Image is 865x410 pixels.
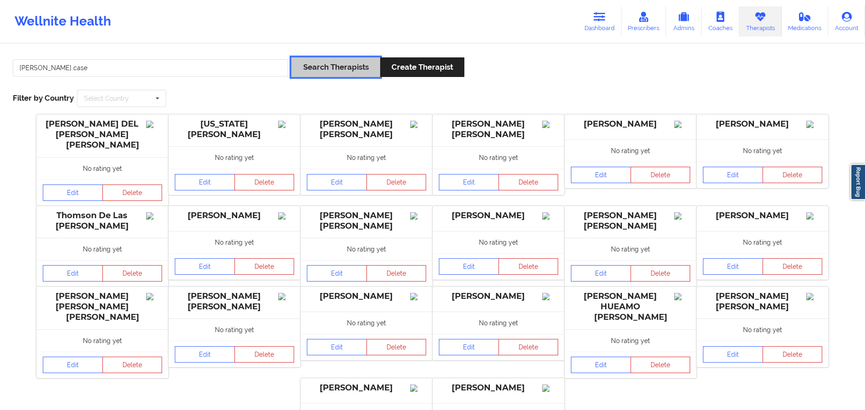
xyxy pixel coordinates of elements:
div: No rating yet [565,139,697,162]
div: [PERSON_NAME] [PERSON_NAME] [439,119,558,140]
a: Edit [703,167,763,183]
img: Image%2Fplaceholer-image.png [806,293,822,300]
div: No rating yet [565,329,697,352]
div: Select Country [84,95,129,102]
img: Image%2Fplaceholer-image.png [674,121,690,128]
img: Image%2Fplaceholer-image.png [542,121,558,128]
div: [PERSON_NAME] [307,291,426,302]
img: Image%2Fplaceholer-image.png [278,121,294,128]
div: [PERSON_NAME] [PERSON_NAME] [175,291,294,312]
a: Edit [43,265,103,282]
div: [PERSON_NAME] [439,291,558,302]
a: Edit [571,265,631,282]
div: [PERSON_NAME] [PERSON_NAME] [571,210,690,231]
button: Delete [763,346,823,363]
a: Edit [571,357,631,373]
button: Delete [102,184,163,201]
button: Delete [234,258,295,275]
button: Delete [631,265,691,282]
img: Image%2Fplaceholer-image.png [674,212,690,220]
div: [PERSON_NAME] [439,210,558,221]
span: Filter by Country [13,93,74,102]
div: [PERSON_NAME] [175,210,294,221]
img: Image%2Fplaceholer-image.png [674,293,690,300]
img: Image%2Fplaceholer-image.png [278,212,294,220]
a: Prescribers [621,6,667,36]
a: Medications [782,6,829,36]
button: Delete [763,258,823,275]
a: Edit [439,258,499,275]
a: Edit [571,167,631,183]
a: Edit [307,265,367,282]
button: Delete [763,167,823,183]
div: [PERSON_NAME] [PERSON_NAME] [307,210,426,231]
div: No rating yet [697,139,829,162]
img: Image%2Fplaceholer-image.png [806,121,822,128]
button: Delete [102,357,163,373]
a: Edit [307,174,367,190]
img: Image%2Fplaceholer-image.png [806,212,822,220]
button: Delete [631,167,691,183]
button: Delete [366,174,427,190]
div: No rating yet [168,318,300,341]
a: Account [828,6,865,36]
div: [PERSON_NAME] [439,383,558,393]
div: No rating yet [432,146,565,169]
div: [PERSON_NAME] DEL [PERSON_NAME] [PERSON_NAME] [43,119,162,150]
div: No rating yet [697,318,829,341]
img: Image%2Fplaceholer-image.png [278,293,294,300]
a: Therapists [739,6,782,36]
button: Delete [499,174,559,190]
a: Edit [439,174,499,190]
a: Edit [175,258,235,275]
a: Report Bug [850,164,865,200]
div: [PERSON_NAME] [703,119,822,129]
div: No rating yet [565,238,697,260]
button: Delete [499,339,559,355]
a: Edit [439,339,499,355]
a: Edit [175,174,235,190]
div: Thomson De Las [PERSON_NAME] [43,210,162,231]
img: Image%2Fplaceholer-image.png [542,212,558,220]
button: Search Therapists [291,57,380,77]
input: Search Keywords [13,59,288,77]
div: No rating yet [168,146,300,169]
div: [PERSON_NAME] HUEAMO [PERSON_NAME] [571,291,690,323]
img: Image%2Fplaceholer-image.png [542,293,558,300]
div: [US_STATE][PERSON_NAME] [175,119,294,140]
a: Admins [666,6,702,36]
div: No rating yet [300,238,432,260]
div: [PERSON_NAME] [PERSON_NAME] [PERSON_NAME] [43,291,162,323]
a: Edit [175,346,235,363]
img: Image%2Fplaceholer-image.png [410,293,426,300]
button: Delete [366,265,427,282]
div: [PERSON_NAME] [307,383,426,393]
img: Image%2Fplaceholer-image.png [410,121,426,128]
button: Delete [499,258,559,275]
img: Image%2Fplaceholer-image.png [146,212,162,220]
div: No rating yet [168,231,300,253]
div: No rating yet [300,312,432,334]
a: Edit [43,184,103,201]
div: No rating yet [697,231,829,253]
button: Delete [102,265,163,282]
div: [PERSON_NAME] [703,210,822,221]
img: Image%2Fplaceholer-image.png [146,121,162,128]
a: Edit [43,357,103,373]
img: Image%2Fplaceholer-image.png [410,212,426,220]
button: Delete [366,339,427,355]
div: No rating yet [36,238,168,260]
img: Image%2Fplaceholer-image.png [146,293,162,300]
div: [PERSON_NAME] [PERSON_NAME] [703,291,822,312]
a: Edit [307,339,367,355]
div: No rating yet [36,329,168,352]
div: No rating yet [36,157,168,179]
img: Image%2Fplaceholer-image.png [410,384,426,392]
div: [PERSON_NAME] [PERSON_NAME] [307,119,426,140]
button: Delete [234,346,295,363]
a: Edit [703,346,763,363]
img: Image%2Fplaceholer-image.png [542,384,558,392]
button: Delete [631,357,691,373]
a: Coaches [702,6,739,36]
div: No rating yet [300,146,432,169]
